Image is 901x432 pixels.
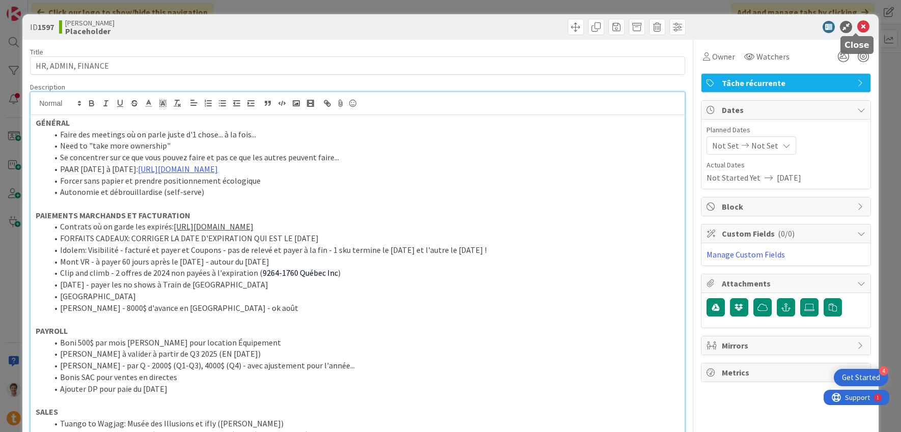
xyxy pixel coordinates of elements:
[48,360,680,371] li: [PERSON_NAME] - par Q - 2000$ (Q1-Q3), 4000$ (Q4) - avec ajustement pour l'année...
[48,152,680,163] li: Se concentrer sur ce que vous pouvez faire et pas ce que les autres peuvent faire...
[844,40,869,50] h5: Close
[48,163,680,175] li: PAAR [DATE] à [DATE]:
[777,171,801,184] span: [DATE]
[48,175,680,187] li: Forcer sans papier et prendre positionnement écologique
[756,50,790,63] span: Watchers
[879,366,888,376] div: 4
[48,256,680,268] li: Mont VR - à payer 60 jours après le [DATE] - autour du [DATE]
[48,383,680,395] li: Ajouter DP pour paie du [DATE]
[30,82,65,92] span: Description
[65,19,115,27] span: [PERSON_NAME]
[48,233,680,244] li: FORFAITS CADEAUX: CORRIGER LA DATE D'EXPIRATION QUI EST LE [DATE]
[263,268,338,278] span: 9264-1760 Québec Inc
[48,267,680,279] li: Clip and climb - 2 offres de 2024 non payées à l'expiration ( )
[138,164,218,174] a: [URL][DOMAIN_NAME]
[65,27,115,35] b: Placeholder
[30,47,43,56] label: Title
[722,277,852,290] span: Attachments
[751,139,778,152] span: Not Set
[48,140,680,152] li: Need to "take more ownership"
[722,77,852,89] span: Tâche récurrente
[48,244,680,256] li: Idolem: Visibilité - facturé et payer et Coupons - pas de relevé et payer à la fin - 1 sku termin...
[21,2,46,14] span: Support
[53,4,55,12] div: 1
[36,326,68,336] strong: PAYROLL
[48,418,680,429] li: Tuango to Wagjag: Musée des Illusions et ifly ([PERSON_NAME])
[722,366,852,379] span: Metrics
[712,50,735,63] span: Owner
[60,221,174,232] span: Contrats où on garde les expirés:
[48,279,680,291] li: [DATE] - payer les no shows à Train de [GEOGRAPHIC_DATA]
[48,302,680,314] li: [PERSON_NAME] - 8000$ d'avance en [GEOGRAPHIC_DATA] - ok août
[48,291,680,302] li: [GEOGRAPHIC_DATA]
[48,337,680,349] li: Boni 500$ par mois [PERSON_NAME] pour location Équipement
[36,118,70,128] strong: GÉNÉRAL
[722,104,852,116] span: Dates
[707,160,865,170] span: Actual Dates
[778,228,795,239] span: ( 0/0 )
[48,371,680,383] li: Bonis SAC pour ventes en directes
[36,407,58,417] strong: SALES
[712,139,739,152] span: Not Set
[48,129,680,140] li: Faire des meetings où on parle juste d'1 chose... à la fois...
[707,125,865,135] span: Planned Dates
[842,372,880,383] div: Get Started
[707,249,785,260] a: Manage Custom Fields
[174,221,254,232] a: [URL][DOMAIN_NAME]
[834,369,888,386] div: Open Get Started checklist, remaining modules: 4
[30,21,54,33] span: ID
[48,186,680,198] li: Autonomie et débrouillardise (self-serve)
[38,22,54,32] b: 1597
[707,171,761,184] span: Not Started Yet
[722,200,852,213] span: Block
[36,210,190,220] strong: PAIEMENTS MARCHANDS ET FACTURATION
[722,339,852,352] span: Mirrors
[48,348,680,360] li: [PERSON_NAME] à valider à partir de Q3 2025 (EN [DATE])
[30,56,685,75] input: type card name here...
[722,227,852,240] span: Custom Fields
